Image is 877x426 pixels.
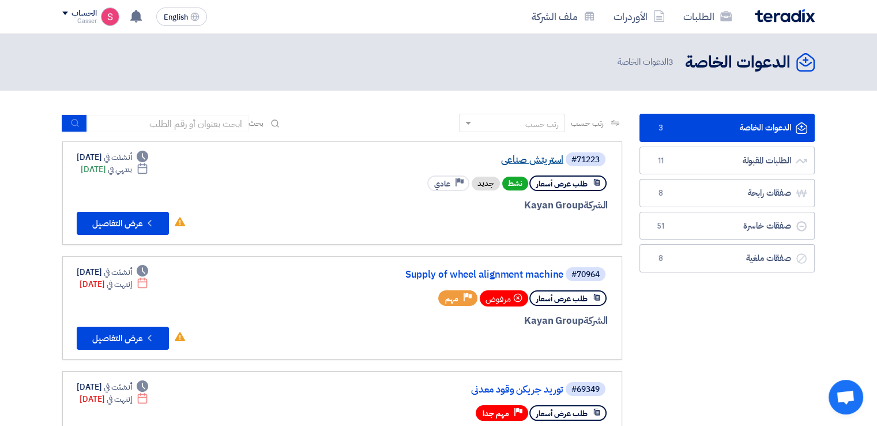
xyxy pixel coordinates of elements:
a: Open chat [829,380,863,414]
a: الدعوات الخاصة3 [639,114,815,142]
span: 8 [654,188,668,199]
span: مهم [445,293,458,304]
div: [DATE] [80,393,148,405]
div: مرفوض [480,290,528,307]
a: صفقات ملغية8 [639,244,815,272]
div: Kayan Group [330,198,608,213]
span: English [164,13,188,21]
div: #69349 [571,386,600,394]
h2: الدعوات الخاصة [685,51,791,74]
span: الدعوات الخاصة [617,55,676,69]
div: [DATE] [80,278,148,290]
span: الشركة [584,313,608,328]
button: عرض التفاصيل [77,327,169,350]
span: 3 [668,55,673,68]
a: الأوردرات [604,3,674,30]
div: Kayan Group [330,313,608,328]
a: الطلبات المقبولة11 [639,147,815,175]
span: طلب عرض أسعار [536,178,588,189]
a: الطلبات [674,3,741,30]
a: ملف الشركة [522,3,604,30]
div: #71223 [571,156,600,164]
img: unnamed_1748516558010.png [101,8,119,26]
a: صفقات رابحة8 [639,179,815,207]
span: عادي [434,178,450,189]
span: مهم جدا [483,408,509,419]
div: [DATE] [77,151,148,163]
span: أنشئت في [104,266,131,278]
a: صفقات خاسرة51 [639,212,815,240]
div: رتب حسب [525,118,559,130]
button: English [156,8,207,26]
span: 11 [654,155,668,167]
span: إنتهت في [107,393,131,405]
input: ابحث بعنوان أو رقم الطلب [87,115,249,132]
span: نشط [502,177,528,190]
span: ينتهي في [108,163,131,175]
div: [DATE] [77,381,148,393]
div: #70964 [571,271,600,279]
span: الشركة [584,198,608,212]
button: عرض التفاصيل [77,212,169,235]
div: جديد [472,177,500,190]
span: 8 [654,253,668,264]
div: الحساب [71,9,96,18]
span: 51 [654,221,668,232]
span: طلب عرض أسعار [536,293,588,304]
a: توريد جريكن وقود معدني [333,384,563,395]
span: بحث [249,117,264,129]
img: Teradix logo [755,9,815,23]
div: [DATE] [77,266,148,278]
span: أنشئت في [104,151,131,163]
a: Supply of wheel alignment machine [333,270,563,280]
div: [DATE] [81,163,148,175]
span: أنشئت في [104,381,131,393]
span: إنتهت في [107,278,131,290]
div: Gasser [62,18,96,24]
a: استريتش صناعى [333,155,563,165]
span: طلب عرض أسعار [536,408,588,419]
span: 3 [654,122,668,134]
span: رتب حسب [571,117,604,129]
